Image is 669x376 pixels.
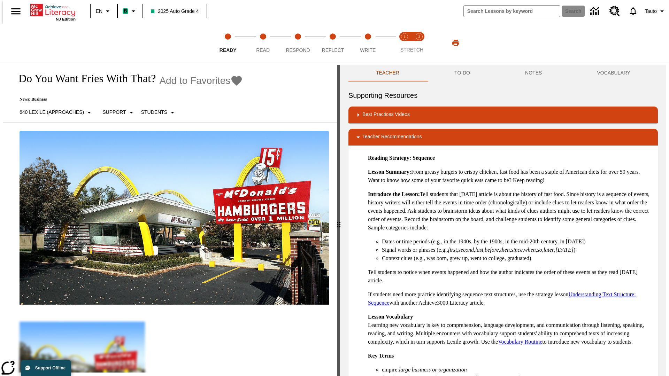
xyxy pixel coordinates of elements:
[348,65,427,81] button: Teacher
[368,155,411,161] strong: Reading Strategy:
[100,106,138,119] button: Scaffolds, Support
[313,24,353,62] button: Reflect step 4 of 5
[93,5,115,17] button: Language: EN, Select a language
[498,339,542,345] a: Vocabulary Routine
[337,65,340,376] div: Press Enter or Spacebar and then press right and left arrow keys to move the slider
[464,6,560,17] input: search field
[586,2,605,21] a: Data Center
[348,24,388,62] button: Write step 5 of 5
[427,65,498,81] button: TO-DO
[368,190,652,232] p: Tell students that [DATE] article is about the history of fast food. Since history is a sequence ...
[445,37,467,49] button: Print
[278,24,318,62] button: Respond step 3 of 5
[368,353,394,359] strong: Key Terms
[124,7,127,15] span: B
[418,35,420,38] text: 2
[399,367,467,373] em: large business or organization
[498,65,569,81] button: NOTES
[475,247,483,253] em: last
[400,47,423,53] span: STRETCH
[368,168,652,185] p: From greasy burgers to crispy chicken, fast food has been a staple of American diets for over 50 ...
[382,254,652,263] li: Context clues (e.g., was born, grew up, went to college, graduated)
[624,2,642,20] a: Notifications
[243,24,283,62] button: Read step 2 of 5
[20,109,84,116] p: 640 Lexile (Approaches)
[141,109,167,116] p: Students
[382,237,652,246] li: Dates or time periods (e.g., in the 1940s, by the 1900s, in the mid-20th century, in [DATE])
[537,247,542,253] em: so
[368,169,411,175] strong: Lesson Summary:
[102,109,126,116] p: Support
[511,247,523,253] em: since
[544,247,554,253] em: later
[348,129,658,146] div: Teacher Recommendations
[56,17,76,21] span: NJ Edition
[569,65,658,81] button: VOCABULARY
[555,247,574,253] em: [DATE]
[286,47,310,53] span: Respond
[368,314,413,320] strong: Lesson Vocabulary
[362,111,410,119] p: Best Practices Videos
[35,366,66,370] span: Support Offline
[348,107,658,123] div: Best Practices Videos
[485,247,499,253] em: before
[368,290,652,307] p: If students need more practice identifying sequence text structures, use the strategy lesson with...
[382,366,652,374] li: empire:
[11,97,243,102] p: News: Business
[403,35,405,38] text: 1
[413,155,435,161] strong: Sequence
[605,2,624,21] a: Resource Center, Will open in new tab
[138,106,179,119] button: Select Student
[21,360,71,376] button: Support Offline
[642,5,669,17] button: Profile/Settings
[368,313,652,346] p: Learning new vocabulary is key to comprehension, language development, and communication through ...
[645,8,657,15] span: Tauto
[360,47,376,53] span: Write
[220,47,237,53] span: Ready
[11,72,156,85] h1: Do You Want Fries With That?
[368,191,420,197] strong: Introduce the Lesson:
[362,133,422,141] p: Teacher Recommendations
[159,75,230,86] span: Add to Favorites
[30,2,76,21] div: Home
[524,247,536,253] em: when
[382,246,652,254] li: Signal words or phrases (e.g., , , , , , , , , , )
[340,65,666,376] div: activity
[208,24,248,62] button: Ready step 1 of 5
[3,65,337,373] div: reading
[368,268,652,285] p: Tell students to notice when events happened and how the author indicates the order of these even...
[348,65,658,81] div: Instructional Panel Tabs
[151,8,199,15] span: 2025 Auto Grade 4
[17,106,96,119] button: Select Lexile, 640 Lexile (Approaches)
[96,8,102,15] span: EN
[20,131,329,305] img: One of the first McDonald's stores, with the iconic red sign and golden arches.
[500,247,510,253] em: then
[409,24,429,62] button: Stretch Respond step 2 of 2
[322,47,344,53] span: Reflect
[368,291,636,306] a: Understanding Text Structure: Sequence
[459,247,474,253] em: second
[256,47,270,53] span: Read
[394,24,415,62] button: Stretch Read step 1 of 2
[120,5,140,17] button: Boost Class color is mint green. Change class color
[6,1,26,22] button: Open side menu
[348,90,658,101] h6: Supporting Resources
[448,247,457,253] em: first
[159,75,243,87] button: Add to Favorites - Do You Want Fries With That?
